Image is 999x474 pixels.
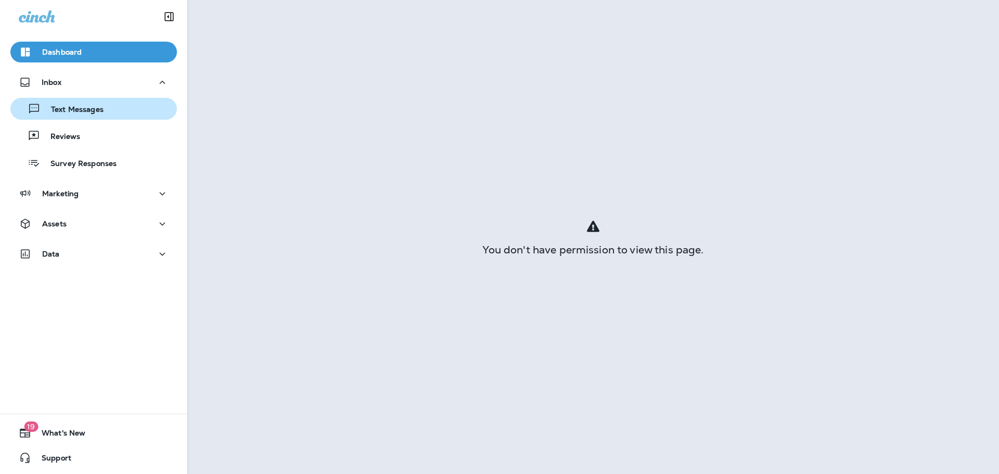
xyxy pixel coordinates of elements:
[10,183,177,204] button: Marketing
[40,159,117,169] p: Survey Responses
[10,422,177,443] button: 19What's New
[42,78,61,86] p: Inbox
[42,220,67,228] p: Assets
[187,246,999,254] div: You don't have permission to view this page.
[155,6,184,27] button: Collapse Sidebar
[10,213,177,234] button: Assets
[42,250,60,258] p: Data
[10,152,177,174] button: Survey Responses
[10,447,177,468] button: Support
[10,72,177,93] button: Inbox
[10,125,177,147] button: Reviews
[42,48,82,56] p: Dashboard
[24,421,38,432] span: 19
[31,429,85,441] span: What's New
[31,454,71,466] span: Support
[40,132,80,142] p: Reviews
[10,42,177,62] button: Dashboard
[10,244,177,264] button: Data
[42,189,79,198] p: Marketing
[41,105,104,115] p: Text Messages
[10,98,177,120] button: Text Messages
